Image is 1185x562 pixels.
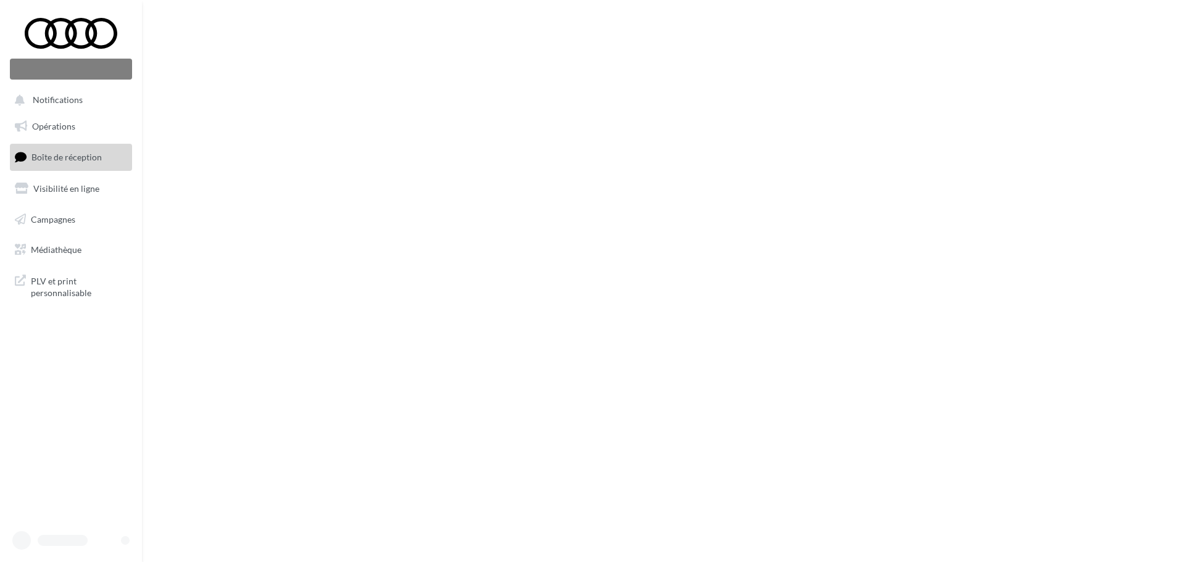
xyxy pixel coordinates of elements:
a: Campagnes [7,207,135,233]
a: Opérations [7,114,135,139]
span: Campagnes [31,213,75,224]
span: Notifications [33,95,83,105]
span: PLV et print personnalisable [31,273,127,299]
span: Opérations [32,121,75,131]
span: Médiathèque [31,244,81,255]
div: Nouvelle campagne [10,59,132,80]
a: Visibilité en ligne [7,176,135,202]
span: Boîte de réception [31,152,102,162]
span: Visibilité en ligne [33,183,99,194]
a: PLV et print personnalisable [7,268,135,304]
a: Boîte de réception [7,144,135,170]
a: Médiathèque [7,237,135,263]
